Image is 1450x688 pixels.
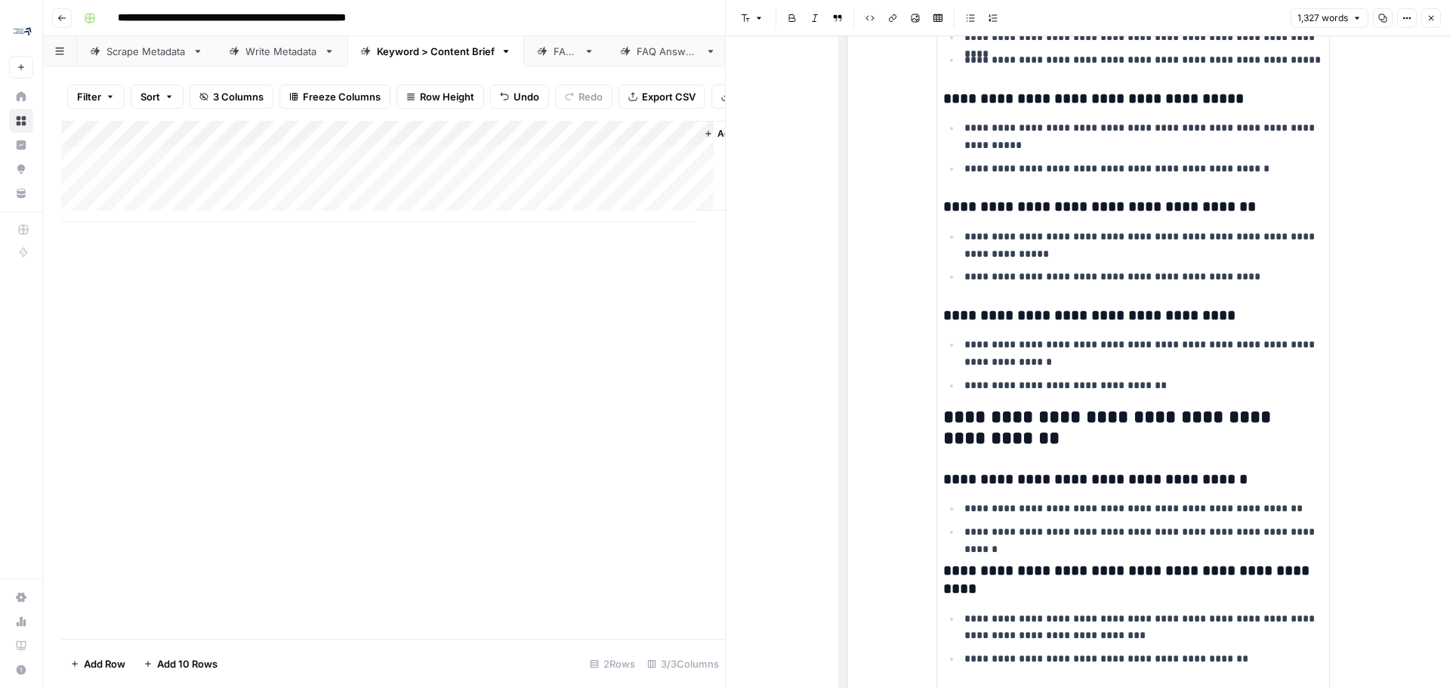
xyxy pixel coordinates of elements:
[190,85,273,109] button: 3 Columns
[157,656,217,671] span: Add 10 Rows
[9,181,33,205] a: Your Data
[131,85,184,109] button: Sort
[9,585,33,609] a: Settings
[106,44,187,59] div: Scrape Metadata
[619,85,705,109] button: Export CSV
[1297,11,1348,25] span: 1,327 words
[9,12,33,50] button: Workspace: Compound Growth
[9,17,36,45] img: Compound Growth Logo
[377,44,495,59] div: Keyword > Content Brief
[77,36,216,66] a: Scrape Metadata
[420,89,474,104] span: Row Height
[637,44,699,59] div: FAQ Answers
[9,634,33,658] a: Learning Hub
[77,89,101,104] span: Filter
[490,85,549,109] button: Undo
[9,133,33,157] a: Insights
[303,89,381,104] span: Freeze Columns
[555,85,612,109] button: Redo
[67,85,125,109] button: Filter
[140,89,160,104] span: Sort
[698,124,776,143] button: Add Column
[134,652,227,676] button: Add 10 Rows
[9,157,33,181] a: Opportunities
[607,36,729,66] a: FAQ Answers
[641,652,725,676] div: 3/3 Columns
[584,652,641,676] div: 2 Rows
[9,609,33,634] a: Usage
[245,44,318,59] div: Write Metadata
[61,652,134,676] button: Add Row
[347,36,524,66] a: Keyword > Content Brief
[1291,8,1368,28] button: 1,327 words
[279,85,390,109] button: Freeze Columns
[213,89,264,104] span: 3 Columns
[9,85,33,109] a: Home
[9,109,33,133] a: Browse
[9,658,33,682] button: Help + Support
[578,89,603,104] span: Redo
[84,656,125,671] span: Add Row
[514,89,539,104] span: Undo
[524,36,607,66] a: FAQs
[216,36,347,66] a: Write Metadata
[554,44,578,59] div: FAQs
[396,85,484,109] button: Row Height
[642,89,696,104] span: Export CSV
[717,127,770,140] span: Add Column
